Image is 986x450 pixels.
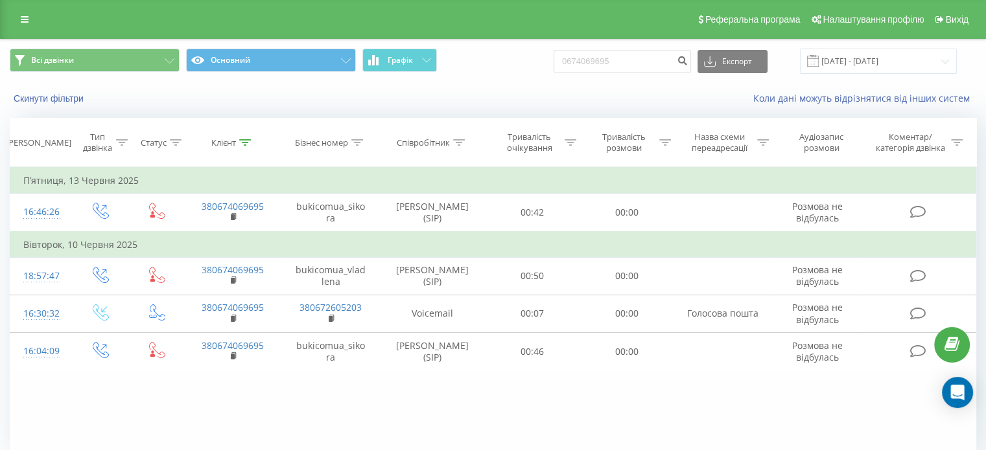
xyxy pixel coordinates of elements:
[23,199,58,225] div: 16:46:26
[380,295,486,332] td: Voicemail
[380,333,486,370] td: [PERSON_NAME] (SIP)
[580,257,674,295] td: 00:00
[23,264,58,289] div: 18:57:47
[6,137,71,148] div: [PERSON_NAME]
[591,131,656,153] div: Тривалість розмови
[686,131,754,153] div: Назва схеми переадресації
[10,49,180,72] button: Всі дзвінки
[698,50,768,73] button: Експорт
[792,339,843,363] span: Розмова не відбулась
[486,257,580,295] td: 00:50
[10,93,90,104] button: Скинути фільтри
[580,333,674,370] td: 00:00
[486,333,580,370] td: 00:46
[295,137,348,148] div: Бізнес номер
[946,14,968,25] span: Вихід
[705,14,801,25] span: Реферальна програма
[202,200,264,212] a: 380674069695
[942,377,973,408] div: Open Intercom Messenger
[202,301,264,313] a: 380674069695
[792,264,843,287] span: Розмова не відбулась
[823,14,924,25] span: Налаштування профілю
[10,232,976,258] td: Вівторок, 10 Червня 2025
[202,264,264,276] a: 380674069695
[872,131,948,153] div: Коментар/категорія дзвінка
[281,333,379,370] td: bukicomua_sikora
[23,301,58,326] div: 16:30:32
[792,301,843,325] span: Розмова не відбулась
[82,131,112,153] div: Тип дзвінка
[186,49,356,72] button: Основний
[281,257,379,295] td: bukicomua_vladlena
[674,295,771,332] td: Голосова пошта
[580,295,674,332] td: 00:00
[497,131,562,153] div: Тривалість очікування
[753,92,976,104] a: Коли дані можуть відрізнятися вiд інших систем
[141,137,167,148] div: Статус
[486,194,580,232] td: 00:42
[388,56,413,65] span: Графік
[784,131,860,153] div: Аудіозапис розмови
[31,55,74,65] span: Всі дзвінки
[486,295,580,332] td: 00:07
[23,339,58,364] div: 16:04:09
[10,168,976,194] td: П’ятниця, 13 Червня 2025
[580,194,674,232] td: 00:00
[792,200,843,224] span: Розмова не відбулась
[281,194,379,232] td: bukicomua_sikora
[202,339,264,352] a: 380674069695
[380,257,486,295] td: [PERSON_NAME] (SIP)
[380,194,486,232] td: [PERSON_NAME] (SIP)
[299,301,362,313] a: 380672605203
[362,49,437,72] button: Графік
[211,137,236,148] div: Клієнт
[397,137,450,148] div: Співробітник
[554,50,691,73] input: Пошук за номером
